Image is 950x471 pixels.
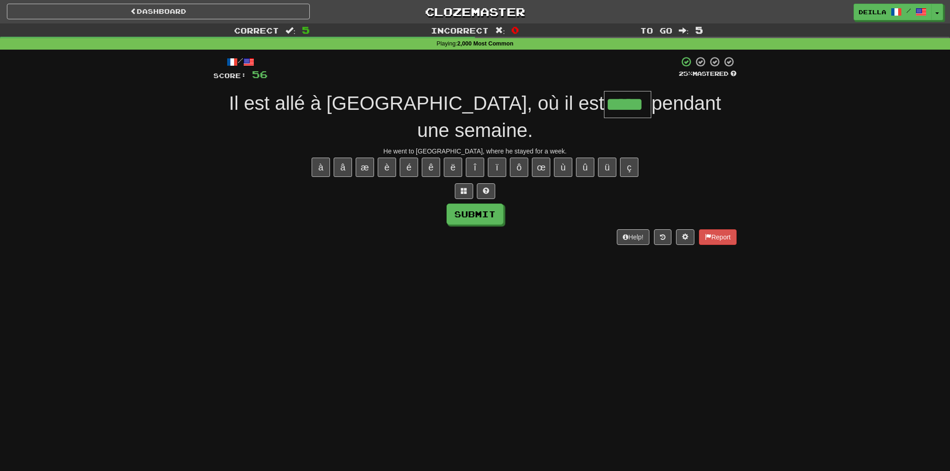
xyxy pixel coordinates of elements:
span: : [679,27,689,34]
span: Il est allé à [GEOGRAPHIC_DATA], où il est [229,92,604,114]
button: î [466,158,484,177]
button: ç [620,158,638,177]
span: / [906,7,911,14]
button: ü [598,158,616,177]
button: à [312,158,330,177]
div: He went to [GEOGRAPHIC_DATA], where he stayed for a week. [213,147,737,156]
span: 56 [252,68,268,80]
span: Incorrect [431,26,489,35]
span: 25 % [679,70,693,77]
button: è [378,158,396,177]
button: æ [356,158,374,177]
span: 5 [302,24,310,35]
button: œ [532,158,550,177]
span: 5 [695,24,703,35]
a: Deilla / [854,4,932,20]
span: : [285,27,296,34]
button: ë [444,158,462,177]
a: Clozemaster [324,4,626,20]
button: û [576,158,594,177]
button: ê [422,158,440,177]
button: Round history (alt+y) [654,229,671,245]
span: Score: [213,72,246,79]
a: Dashboard [7,4,310,19]
button: ï [488,158,506,177]
button: Submit [447,204,503,225]
button: Help! [617,229,649,245]
span: Correct [234,26,279,35]
span: 0 [511,24,519,35]
div: / [213,56,268,68]
button: Switch sentence to multiple choice alt+p [455,183,473,199]
div: Mastered [679,70,737,78]
span: pendant une semaine. [417,92,721,141]
button: ô [510,158,528,177]
span: Deilla [859,8,886,16]
span: To go [640,26,672,35]
button: Single letter hint - you only get 1 per sentence and score half the points! alt+h [477,183,495,199]
button: é [400,158,418,177]
strong: 2,000 Most Common [457,40,513,47]
button: ù [554,158,572,177]
button: Report [699,229,737,245]
span: : [495,27,505,34]
button: â [334,158,352,177]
